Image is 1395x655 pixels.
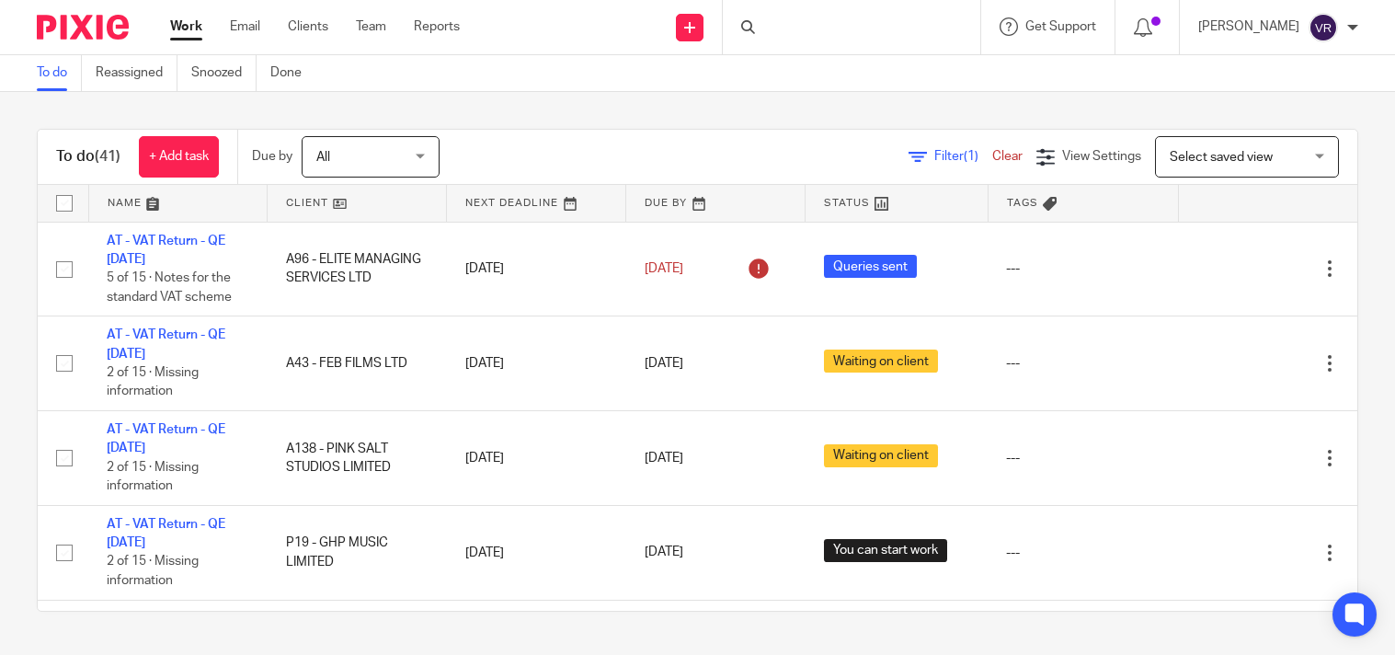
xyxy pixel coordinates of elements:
[824,350,938,373] span: Waiting on client
[1006,449,1160,467] div: ---
[934,150,992,163] span: Filter
[288,17,328,36] a: Clients
[230,17,260,36] a: Email
[268,505,447,600] td: P19 - GHP MUSIC LIMITED
[268,316,447,411] td: A43 - FEB FILMS LTD
[1007,198,1038,208] span: Tags
[414,17,460,36] a: Reports
[316,151,330,164] span: All
[139,136,219,178] a: + Add task
[170,17,202,36] a: Work
[447,505,626,600] td: [DATE]
[107,235,225,266] a: AT - VAT Return - QE [DATE]
[1006,354,1160,373] div: ---
[645,262,683,275] span: [DATE]
[447,316,626,411] td: [DATE]
[107,423,225,454] a: AT - VAT Return - QE [DATE]
[1062,150,1141,163] span: View Settings
[56,147,120,167] h1: To do
[645,452,683,465] span: [DATE]
[824,539,947,562] span: You can start work
[1006,259,1160,278] div: ---
[356,17,386,36] a: Team
[95,149,120,164] span: (41)
[191,55,257,91] a: Snoozed
[964,150,978,163] span: (1)
[96,55,177,91] a: Reassigned
[268,411,447,506] td: A138 - PINK SALT STUDIOS LIMITED
[107,518,225,549] a: AT - VAT Return - QE [DATE]
[824,255,917,278] span: Queries sent
[107,556,199,588] span: 2 of 15 · Missing information
[1170,151,1273,164] span: Select saved view
[1309,13,1338,42] img: svg%3E
[252,147,292,166] p: Due by
[107,366,199,398] span: 2 of 15 · Missing information
[107,328,225,360] a: AT - VAT Return - QE [DATE]
[268,222,447,316] td: A96 - ELITE MANAGING SERVICES LTD
[107,461,199,493] span: 2 of 15 · Missing information
[1006,544,1160,562] div: ---
[645,546,683,559] span: [DATE]
[1025,20,1096,33] span: Get Support
[37,55,82,91] a: To do
[645,357,683,370] span: [DATE]
[37,15,129,40] img: Pixie
[1198,17,1299,36] p: [PERSON_NAME]
[824,444,938,467] span: Waiting on client
[447,222,626,316] td: [DATE]
[270,55,315,91] a: Done
[447,411,626,506] td: [DATE]
[992,150,1023,163] a: Clear
[107,271,232,304] span: 5 of 15 · Notes for the standard VAT scheme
